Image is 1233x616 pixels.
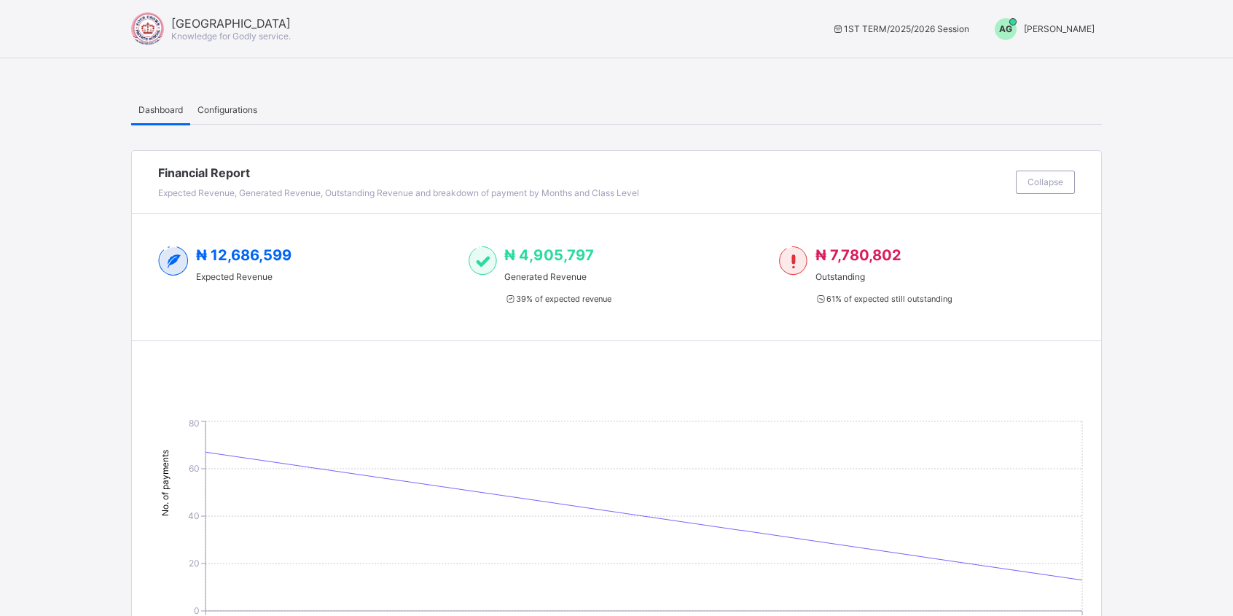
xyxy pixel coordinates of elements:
[194,605,200,616] tspan: 0
[469,246,497,276] img: paid-1.3eb1404cbcb1d3b736510a26bbfa3ccb.svg
[189,463,200,474] tspan: 60
[160,450,171,516] tspan: No. of payments
[171,16,291,31] span: [GEOGRAPHIC_DATA]
[815,271,952,282] span: Outstanding
[158,165,1009,180] span: Financial Report
[158,246,189,276] img: expected-2.4343d3e9d0c965b919479240f3db56ac.svg
[138,104,183,115] span: Dashboard
[189,418,200,429] tspan: 80
[158,187,639,198] span: Expected Revenue, Generated Revenue, Outstanding Revenue and breakdown of payment by Months and C...
[504,271,611,282] span: Generated Revenue
[815,246,901,264] span: ₦ 7,780,802
[831,23,969,34] span: session/term information
[504,294,611,304] span: 39 % of expected revenue
[189,558,200,569] tspan: 20
[196,271,291,282] span: Expected Revenue
[815,294,952,304] span: 61 % of expected still outstanding
[1027,176,1063,187] span: Collapse
[1024,23,1095,34] span: [PERSON_NAME]
[504,246,593,264] span: ₦ 4,905,797
[196,246,291,264] span: ₦ 12,686,599
[999,23,1012,34] span: AG
[188,510,200,521] tspan: 40
[197,104,257,115] span: Configurations
[779,246,807,276] img: outstanding-1.146d663e52f09953f639664a84e30106.svg
[171,31,291,42] span: Knowledge for Godly service.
